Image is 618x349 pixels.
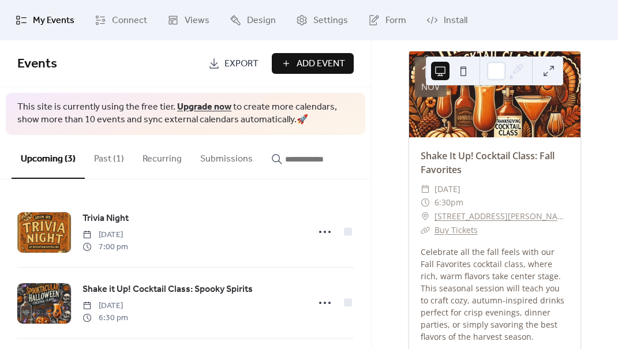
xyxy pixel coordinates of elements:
[418,5,476,36] a: Install
[83,282,253,297] a: Shake it Up! Cocktail Class: Spooky Spirits
[359,5,415,36] a: Form
[444,14,467,28] span: Install
[7,5,83,36] a: My Events
[112,14,147,28] span: Connect
[177,98,231,116] a: Upgrade now
[12,135,85,179] button: Upcoming (3)
[224,57,259,71] span: Export
[421,223,430,237] div: ​
[191,135,262,178] button: Submissions
[435,182,460,196] span: [DATE]
[83,212,129,226] span: Trivia Night
[83,283,253,297] span: Shake it Up! Cocktail Class: Spooky Spirits
[200,53,267,74] a: Export
[83,241,128,253] span: 7:00 pm
[83,312,128,324] span: 6:30 pm
[185,14,209,28] span: Views
[272,53,354,74] button: Add Event
[83,211,129,226] a: Trivia Night
[421,82,440,91] div: Nov
[421,63,440,80] div: 19
[33,14,74,28] span: My Events
[421,196,430,209] div: ​
[435,196,463,209] span: 6:30pm
[86,5,156,36] a: Connect
[159,5,218,36] a: Views
[133,135,191,178] button: Recurring
[435,209,569,223] a: [STREET_ADDRESS][PERSON_NAME]
[313,14,348,28] span: Settings
[297,57,345,71] span: Add Event
[435,224,478,235] a: Buy Tickets
[85,135,133,178] button: Past (1)
[421,182,430,196] div: ​
[83,300,128,312] span: [DATE]
[421,149,555,176] a: Shake It Up! Cocktail Class: Fall Favorites
[247,14,276,28] span: Design
[421,209,430,223] div: ​
[83,229,128,241] span: [DATE]
[287,5,357,36] a: Settings
[385,14,406,28] span: Form
[17,101,354,127] span: This site is currently using the free tier. to create more calendars, show more than 10 events an...
[221,5,284,36] a: Design
[17,51,57,77] span: Events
